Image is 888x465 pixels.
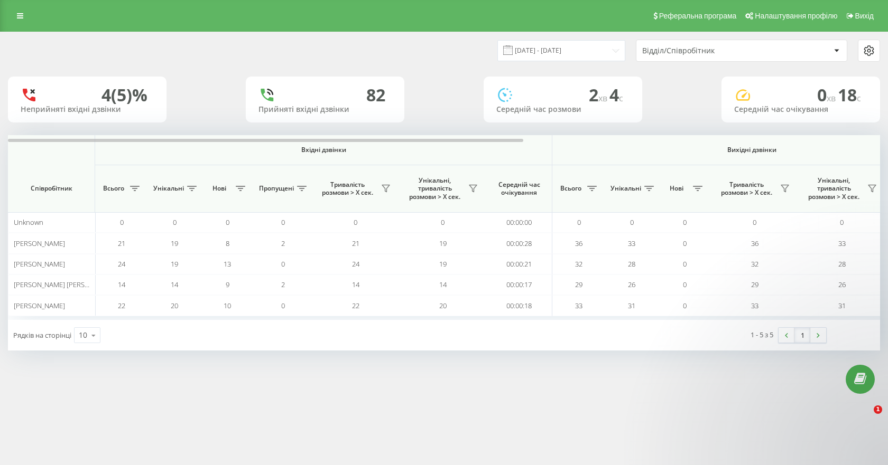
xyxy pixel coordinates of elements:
[14,280,118,289] span: [PERSON_NAME] [PERSON_NAME]
[352,301,359,310] span: 22
[838,301,846,310] span: 31
[575,301,582,310] span: 33
[716,181,777,197] span: Тривалість розмови > Х сек.
[494,181,544,197] span: Середній час очікування
[281,259,285,269] span: 0
[173,217,177,227] span: 0
[118,259,125,269] span: 24
[17,184,86,193] span: Співробітник
[171,239,178,248] span: 19
[352,239,359,248] span: 21
[404,176,465,201] span: Унікальні, тривалість розмови > Х сек.
[354,217,357,227] span: 0
[14,259,65,269] span: [PERSON_NAME]
[558,184,584,193] span: Всього
[258,105,392,114] div: Прийняті вхідні дзвінки
[118,301,125,310] span: 22
[79,330,87,340] div: 10
[589,83,609,106] span: 2
[663,184,690,193] span: Нові
[120,217,124,227] span: 0
[838,83,861,106] span: 18
[751,280,758,289] span: 29
[486,254,552,274] td: 00:00:21
[21,105,154,114] div: Неприйняті вхідні дзвінки
[224,301,231,310] span: 10
[317,181,378,197] span: Тривалість розмови > Х сек.
[838,239,846,248] span: 33
[224,259,231,269] span: 13
[439,280,447,289] span: 14
[101,85,147,105] div: 4 (5)%
[281,239,285,248] span: 2
[628,239,635,248] span: 33
[753,217,756,227] span: 0
[171,301,178,310] span: 20
[840,217,844,227] span: 0
[118,239,125,248] span: 21
[628,301,635,310] span: 31
[794,328,810,343] a: 1
[14,239,65,248] span: [PERSON_NAME]
[13,330,71,340] span: Рядків на сторінці
[486,295,552,316] td: 00:00:18
[659,12,737,20] span: Реферальна програма
[642,46,769,55] div: Відділ/Співробітник
[751,259,758,269] span: 32
[123,146,524,154] span: Вхідні дзвінки
[683,239,687,248] span: 0
[14,301,65,310] span: [PERSON_NAME]
[827,92,838,104] span: хв
[838,259,846,269] span: 28
[153,184,184,193] span: Унікальні
[439,239,447,248] span: 19
[226,239,229,248] span: 8
[598,92,609,104] span: хв
[118,280,125,289] span: 14
[857,92,861,104] span: c
[259,184,294,193] span: Пропущені
[803,176,864,201] span: Унікальні, тривалість розмови > Х сек.
[683,259,687,269] span: 0
[575,239,582,248] span: 36
[352,259,359,269] span: 24
[577,217,581,227] span: 0
[734,105,867,114] div: Середній час очікування
[486,274,552,295] td: 00:00:17
[366,85,385,105] div: 82
[352,280,359,289] span: 14
[14,217,43,227] span: Unknown
[683,301,687,310] span: 0
[281,280,285,289] span: 2
[628,259,635,269] span: 28
[609,83,623,106] span: 4
[838,280,846,289] span: 26
[751,329,773,340] div: 1 - 5 з 5
[751,301,758,310] span: 33
[610,184,641,193] span: Унікальні
[755,12,837,20] span: Налаштування профілю
[751,239,758,248] span: 36
[575,259,582,269] span: 32
[852,405,877,431] iframe: Intercom live chat
[226,280,229,289] span: 9
[486,212,552,233] td: 00:00:00
[281,301,285,310] span: 0
[171,259,178,269] span: 19
[226,217,229,227] span: 0
[100,184,127,193] span: Всього
[683,217,687,227] span: 0
[171,280,178,289] span: 14
[628,280,635,289] span: 26
[575,280,582,289] span: 29
[630,217,634,227] span: 0
[855,12,874,20] span: Вихід
[817,83,838,106] span: 0
[496,105,630,114] div: Середній час розмови
[439,259,447,269] span: 19
[441,217,445,227] span: 0
[486,233,552,253] td: 00:00:28
[619,92,623,104] span: c
[874,405,882,414] span: 1
[439,301,447,310] span: 20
